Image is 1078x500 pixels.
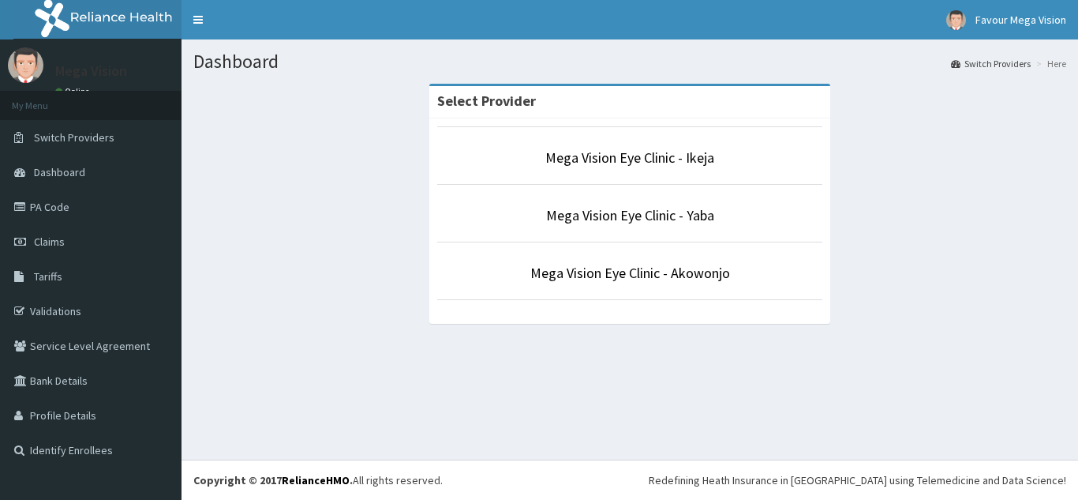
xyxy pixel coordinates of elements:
[545,148,714,167] a: Mega Vision Eye Clinic - Ikeja
[649,472,1066,488] div: Redefining Heath Insurance in [GEOGRAPHIC_DATA] using Telemedicine and Data Science!
[55,86,93,97] a: Online
[55,64,127,78] p: Mega Vision
[437,92,536,110] strong: Select Provider
[530,264,730,282] a: Mega Vision Eye Clinic - Akowonjo
[8,47,43,83] img: User Image
[946,10,966,30] img: User Image
[182,460,1078,500] footer: All rights reserved.
[546,206,714,224] a: Mega Vision Eye Clinic - Yaba
[34,235,65,249] span: Claims
[193,473,353,487] strong: Copyright © 2017 .
[951,57,1031,70] a: Switch Providers
[282,473,350,487] a: RelianceHMO
[975,13,1066,27] span: Favour Mega Vision
[34,130,114,145] span: Switch Providers
[193,51,1066,72] h1: Dashboard
[1032,57,1066,70] li: Here
[34,269,62,284] span: Tariffs
[34,165,85,179] span: Dashboard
